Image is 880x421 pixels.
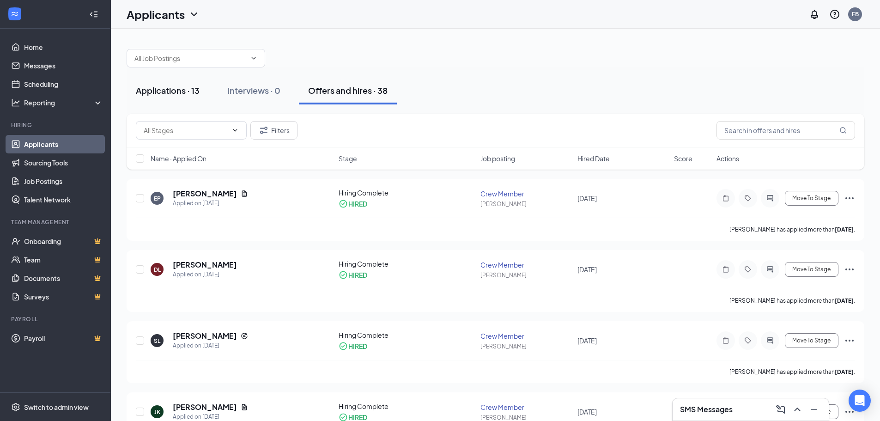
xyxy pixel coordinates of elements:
span: Move To Stage [792,195,831,201]
svg: ActiveChat [765,337,776,344]
span: [DATE] [577,408,597,416]
button: Move To Stage [785,191,838,206]
div: Interviews · 0 [227,85,280,96]
svg: Ellipses [844,264,855,275]
svg: CheckmarkCircle [339,270,348,280]
span: [DATE] [577,194,597,202]
b: [DATE] [835,297,854,304]
input: Search in offers and hires [716,121,855,140]
span: Actions [716,154,739,163]
input: All Stages [144,125,228,135]
div: Hiring Complete [339,402,475,411]
div: Team Management [11,218,101,226]
svg: Analysis [11,98,20,107]
a: SurveysCrown [24,287,103,306]
h3: SMS Messages [680,404,733,415]
div: [PERSON_NAME] [480,342,571,350]
div: Crew Member [480,189,571,198]
span: [DATE] [577,336,597,345]
button: Filter Filters [250,121,297,140]
span: Hired Date [577,154,610,163]
svg: Note [720,337,731,344]
div: Applications · 13 [136,85,200,96]
a: Applicants [24,135,103,153]
svg: Minimize [808,404,819,415]
span: [DATE] [577,265,597,274]
svg: CheckmarkCircle [339,199,348,208]
svg: Tag [742,266,753,273]
div: JK [154,408,160,416]
div: Crew Member [480,260,571,269]
div: Offers and hires · 38 [308,85,388,96]
svg: ChevronDown [231,127,239,134]
b: [DATE] [835,368,854,375]
p: [PERSON_NAME] has applied more than . [729,226,855,233]
svg: Filter [258,125,269,136]
h1: Applicants [127,6,185,22]
div: Crew Member [480,403,571,412]
button: Move To Stage [785,333,838,348]
svg: Ellipses [844,406,855,417]
span: Score [674,154,692,163]
p: [PERSON_NAME] has applied more than . [729,297,855,305]
a: Talent Network [24,190,103,209]
div: Reporting [24,98,103,107]
a: Messages [24,56,103,75]
div: Applied on [DATE] [173,270,237,279]
svg: CheckmarkCircle [339,342,348,351]
svg: ActiveChat [765,195,776,202]
svg: ChevronDown [250,55,257,62]
h5: [PERSON_NAME] [173,402,237,412]
a: OnboardingCrown [24,232,103,250]
div: SL [154,337,160,345]
svg: ChevronUp [792,404,803,415]
svg: QuestionInfo [829,9,840,20]
b: [DATE] [835,226,854,233]
span: Stage [339,154,357,163]
a: Scheduling [24,75,103,93]
h5: [PERSON_NAME] [173,189,237,199]
a: TeamCrown [24,250,103,269]
div: [PERSON_NAME] [480,200,571,208]
svg: Note [720,195,731,202]
span: Name · Applied On [151,154,206,163]
div: HIRED [348,342,367,351]
svg: Settings [11,403,20,412]
svg: Document [241,190,248,197]
div: HIRED [348,199,367,208]
div: Switch to admin view [24,403,89,412]
svg: Reapply [241,332,248,340]
div: Hiring [11,121,101,129]
div: EP [154,195,161,202]
svg: Ellipses [844,335,855,346]
svg: ChevronDown [188,9,200,20]
a: Sourcing Tools [24,153,103,172]
p: [PERSON_NAME] has applied more than . [729,368,855,376]
div: HIRED [348,270,367,280]
div: Open Intercom Messenger [849,390,871,412]
span: Move To Stage [792,266,831,273]
button: ChevronUp [790,402,805,417]
button: Move To Stage [785,262,838,277]
div: Payroll [11,315,101,323]
a: Job Postings [24,172,103,190]
button: Minimize [807,402,821,417]
span: Job posting [480,154,515,163]
span: Move To Stage [792,337,831,344]
svg: Document [241,403,248,411]
div: Hiring Complete [339,330,475,340]
div: Applied on [DATE] [173,341,248,350]
svg: Tag [742,195,753,202]
svg: Ellipses [844,193,855,204]
div: DL [154,266,161,274]
svg: Notifications [809,9,820,20]
div: FB [852,10,859,18]
svg: ComposeMessage [775,404,786,415]
svg: ActiveChat [765,266,776,273]
a: Home [24,38,103,56]
div: Hiring Complete [339,188,475,197]
div: [PERSON_NAME] [480,271,571,279]
a: DocumentsCrown [24,269,103,287]
svg: Tag [742,337,753,344]
input: All Job Postings [134,53,246,63]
